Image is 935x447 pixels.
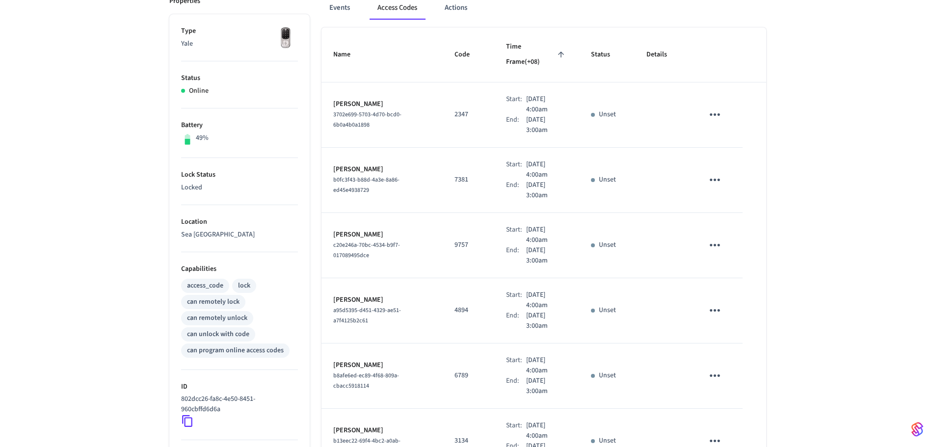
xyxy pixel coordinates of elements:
span: c20e246a-70bc-4534-b9f7-017089495dce [333,241,400,260]
div: End: [506,376,526,396]
p: [PERSON_NAME] [333,425,431,436]
p: Sea [GEOGRAPHIC_DATA] [181,230,298,240]
span: Status [591,47,623,62]
p: 7381 [454,175,482,185]
p: [DATE] 4:00am [526,355,567,376]
p: [PERSON_NAME] [333,295,431,305]
p: 9757 [454,240,482,250]
p: [DATE] 3:00am [526,245,567,266]
p: Online [189,86,209,96]
p: [DATE] 3:00am [526,115,567,135]
p: Unset [599,175,616,185]
div: Start: [506,94,526,115]
p: 2347 [454,109,482,120]
p: [DATE] 4:00am [526,421,567,441]
p: 6789 [454,370,482,381]
span: 3702e699-5703-4d70-bcd0-6b0a4b0a1898 [333,110,401,129]
p: Type [181,26,298,36]
span: Name [333,47,363,62]
p: 3134 [454,436,482,446]
div: can remotely lock [187,297,240,307]
div: End: [506,180,526,201]
p: Lock Status [181,170,298,180]
p: Unset [599,370,616,381]
p: Status [181,73,298,83]
p: [PERSON_NAME] [333,99,431,109]
div: can program online access codes [187,345,284,356]
span: b0fc3f43-b88d-4a3e-8a86-ed45e4938729 [333,176,400,194]
div: Start: [506,290,526,311]
p: [PERSON_NAME] [333,360,431,370]
div: access_code [187,281,223,291]
p: Unset [599,240,616,250]
p: [PERSON_NAME] [333,230,431,240]
p: [DATE] 3:00am [526,180,567,201]
p: 802dcc26-fa8c-4e50-8451-960cbffd6d6a [181,394,294,415]
div: can unlock with code [187,329,249,340]
span: a95d5395-d451-4329-ae51-a7f4125b2c61 [333,306,401,325]
p: Locked [181,183,298,193]
p: Battery [181,120,298,131]
p: Unset [599,305,616,316]
p: Unset [599,109,616,120]
span: Code [454,47,482,62]
p: Yale [181,39,298,49]
div: End: [506,311,526,331]
p: Location [181,217,298,227]
p: [DATE] 4:00am [526,159,567,180]
div: End: [506,245,526,266]
div: Start: [506,159,526,180]
p: [DATE] 4:00am [526,94,567,115]
span: b8afe6ed-ec89-4f68-809a-cbacc5918114 [333,371,399,390]
img: Yale Assure Touchscreen Wifi Smart Lock, Satin Nickel, Front [273,26,298,51]
span: Time Frame(+08) [506,39,567,70]
img: SeamLogoGradient.69752ec5.svg [911,421,923,437]
p: ID [181,382,298,392]
div: Start: [506,225,526,245]
div: End: [506,115,526,135]
p: [DATE] 3:00am [526,311,567,331]
p: [DATE] 4:00am [526,290,567,311]
p: [DATE] 3:00am [526,376,567,396]
p: Unset [599,436,616,446]
span: Details [646,47,680,62]
div: can remotely unlock [187,313,247,323]
p: 4894 [454,305,482,316]
div: lock [238,281,250,291]
p: [DATE] 4:00am [526,225,567,245]
p: 49% [196,133,209,143]
p: Capabilities [181,264,298,274]
p: [PERSON_NAME] [333,164,431,175]
div: Start: [506,355,526,376]
div: Start: [506,421,526,441]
